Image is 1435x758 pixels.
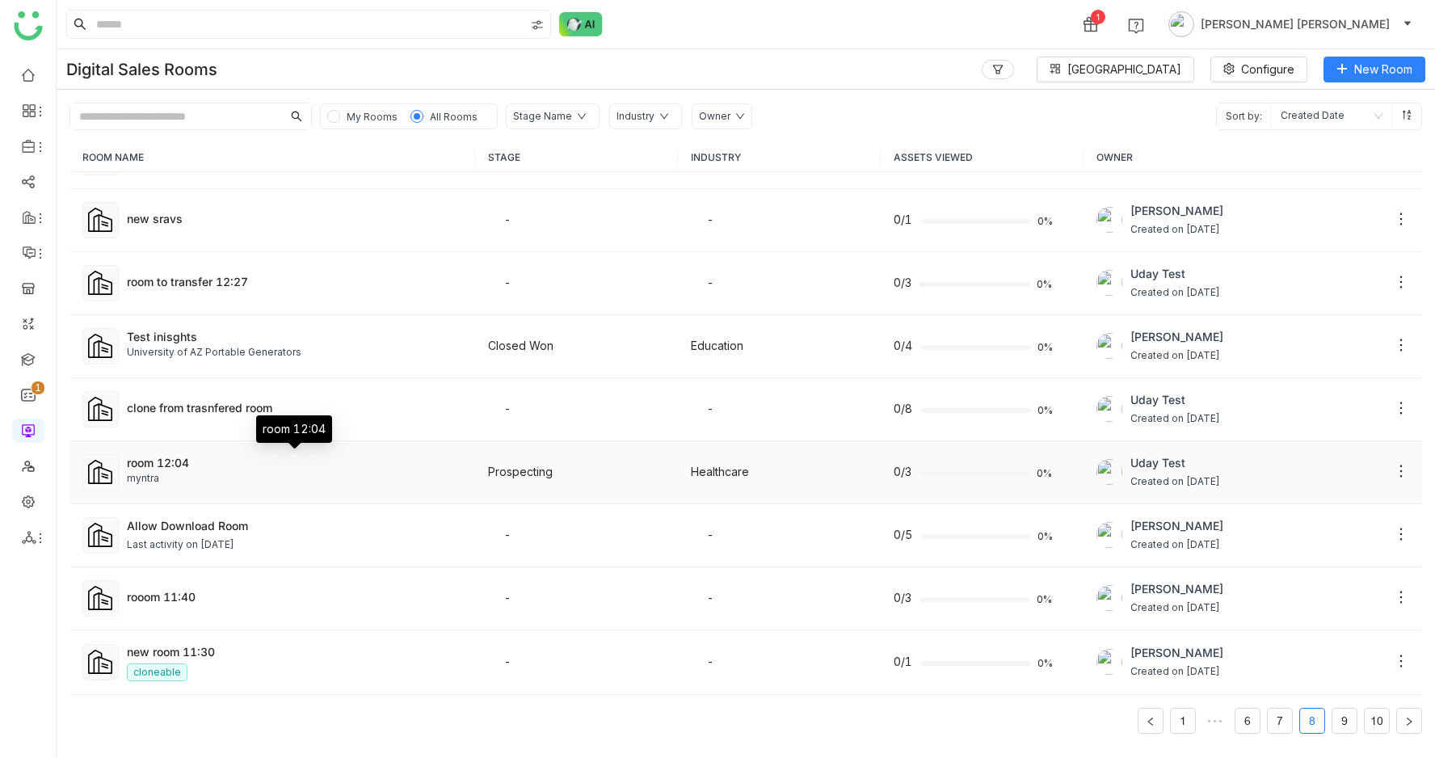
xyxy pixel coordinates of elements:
span: Uday Test [1130,265,1220,283]
span: [PERSON_NAME] [1130,644,1223,662]
span: - [707,213,713,226]
div: clone from trasnfered room [127,399,463,416]
span: [PERSON_NAME] [1130,202,1223,220]
img: search-type.svg [531,19,544,32]
img: ask-buddy-normal.svg [559,12,603,36]
p: 1 [35,380,41,396]
span: Prospecting [488,465,553,478]
div: Owner [699,109,730,124]
div: room to transfer 12:27 [127,273,463,290]
span: Created on [DATE] [1130,285,1220,301]
li: 1 [1170,708,1196,734]
div: University of AZ Portable Generators [127,345,463,360]
span: Created on [DATE] [1130,664,1223,680]
span: [PERSON_NAME] [1130,328,1223,346]
span: - [707,528,713,541]
div: room 12:04 [256,415,332,443]
span: 0/8 [894,400,912,418]
span: - [504,402,511,415]
span: Education [691,339,743,352]
span: - [707,591,713,604]
span: Created on [DATE] [1130,474,1220,490]
img: 6851153c512bef77ea245893 [1096,270,1122,296]
span: 0% [1037,280,1056,289]
span: [PERSON_NAME] [1130,580,1223,598]
li: 7 [1267,708,1293,734]
span: - [707,655,713,668]
li: 9 [1332,708,1357,734]
span: Uday Test [1130,454,1220,472]
a: 1 [1171,709,1195,733]
span: - [504,276,511,289]
span: - [707,402,713,415]
li: Previous 5 Pages [1202,708,1228,734]
span: - [504,591,511,604]
span: Created on [DATE] [1130,537,1223,553]
span: Configure [1241,61,1294,78]
span: 0/1 [894,211,912,229]
button: New Room [1323,57,1425,82]
a: 10 [1365,709,1389,733]
div: Digital Sales Rooms [66,60,217,79]
li: 10 [1364,708,1390,734]
button: [GEOGRAPHIC_DATA] [1037,57,1194,82]
span: 0/4 [894,337,912,355]
div: Stage Name [513,109,572,124]
span: 0% [1037,659,1057,668]
button: Previous Page [1138,708,1164,734]
a: 6 [1235,709,1260,733]
img: logo [14,11,43,40]
span: 0/3 [894,463,911,481]
nz-select-item: Created Date [1281,103,1382,129]
span: - [707,276,713,289]
span: Healthcare [691,465,749,478]
span: [PERSON_NAME] [PERSON_NAME] [1201,15,1390,33]
span: 0% [1037,469,1056,478]
th: STAGE [475,143,678,172]
th: OWNER [1084,143,1422,172]
img: 684a9b22de261c4b36a3d00f [1096,585,1122,611]
a: 9 [1332,709,1357,733]
nz-badge-sup: 1 [32,381,44,394]
th: ROOM NAME [69,143,475,172]
span: 0% [1037,406,1057,415]
img: 6851153c512bef77ea245893 [1096,459,1122,485]
span: Uday Test [1130,391,1220,409]
div: new room 11:30 [127,643,463,660]
button: Next Page [1396,708,1422,734]
span: 0/1 [894,653,912,671]
th: ASSETS VIEWED [881,143,1084,172]
span: 0/3 [894,589,911,607]
span: Created on [DATE] [1130,348,1223,364]
th: INDUSTRY [678,143,881,172]
a: 7 [1268,709,1292,733]
span: ••• [1202,708,1228,734]
img: avatar [1168,11,1194,37]
img: 684a9b22de261c4b36a3d00f [1096,649,1122,675]
span: Created on [DATE] [1130,411,1220,427]
button: [PERSON_NAME] [PERSON_NAME] [1165,11,1416,37]
img: 684a9ad2de261c4b36a3cd74 [1096,522,1122,548]
li: 8 [1299,708,1325,734]
div: rooom 11:40 [127,588,463,605]
li: 6 [1235,708,1260,734]
img: help.svg [1128,18,1144,34]
span: Created on [DATE] [1130,600,1223,616]
div: myntra [127,471,463,486]
span: - [504,528,511,541]
nz-tag: cloneable [127,663,187,681]
span: Closed Won [488,339,553,352]
div: room 12:04 [127,454,463,471]
span: 0% [1037,595,1056,604]
span: [GEOGRAPHIC_DATA] [1067,61,1181,78]
div: Allow Download Room [127,517,463,534]
div: 1 [1091,10,1105,24]
span: 0/3 [894,274,911,292]
img: 684a9b3fde261c4b36a3d19f [1096,207,1122,233]
span: Sort by: [1217,103,1271,129]
span: 0% [1037,343,1057,352]
span: New Room [1354,61,1412,78]
span: 0% [1037,217,1057,226]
